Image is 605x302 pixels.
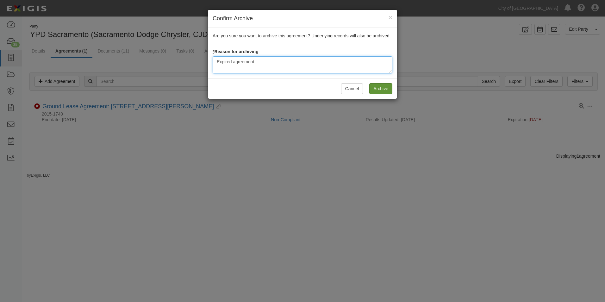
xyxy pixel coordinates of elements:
[213,48,259,55] label: Reason for archiving
[213,15,392,23] h4: Confirm Archive
[341,83,363,94] button: Cancel
[213,49,214,54] abbr: required
[369,83,392,94] input: Archive
[208,28,397,78] div: Are you sure you want to archive this agreement? Underlying records will also be archived.
[389,14,392,21] span: ×
[389,14,392,21] button: Close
